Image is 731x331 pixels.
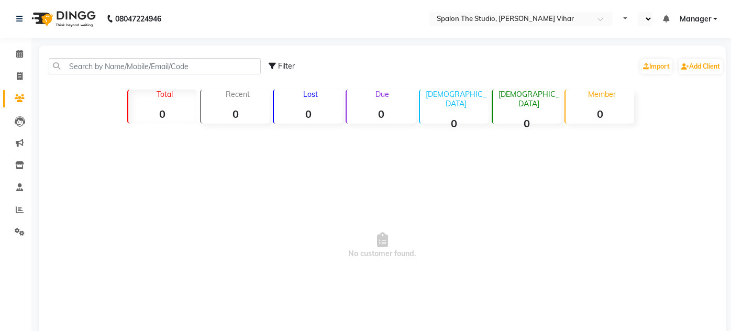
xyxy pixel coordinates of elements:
[132,90,197,99] p: Total
[420,117,489,130] strong: 0
[424,90,489,108] p: [DEMOGRAPHIC_DATA]
[679,59,723,74] a: Add Client
[205,90,270,99] p: Recent
[347,107,415,120] strong: 0
[566,107,634,120] strong: 0
[278,90,342,99] p: Lost
[128,107,197,120] strong: 0
[680,14,711,25] span: Manager
[274,107,342,120] strong: 0
[493,117,561,130] strong: 0
[570,90,634,99] p: Member
[278,61,295,71] span: Filter
[27,4,98,34] img: logo
[497,90,561,108] p: [DEMOGRAPHIC_DATA]
[349,90,415,99] p: Due
[49,58,261,74] input: Search by Name/Mobile/Email/Code
[201,107,270,120] strong: 0
[115,4,161,34] b: 08047224946
[640,59,672,74] a: Import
